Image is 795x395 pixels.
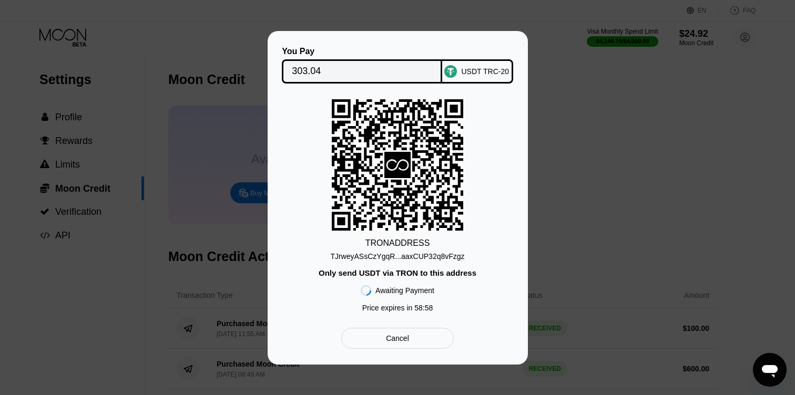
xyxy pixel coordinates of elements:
[461,67,509,76] div: USDT TRC-20
[375,286,434,295] div: Awaiting Payment
[283,47,512,84] div: You PayUSDT TRC-20
[319,268,476,277] div: Only send USDT via TRON to this address
[362,304,433,312] div: Price expires in
[414,304,433,312] span: 58 : 58
[386,334,409,343] div: Cancel
[330,252,464,261] div: TJrweyASsCzYgqR...aaxCUP32q8vFzgz
[330,248,464,261] div: TJrweyASsCzYgqR...aaxCUP32q8vFzgz
[341,328,453,349] div: Cancel
[282,47,442,56] div: You Pay
[753,353,787,387] iframe: Кнопка, открывающая окно обмена сообщениями; идет разговор
[365,238,430,248] div: TRON ADDRESS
